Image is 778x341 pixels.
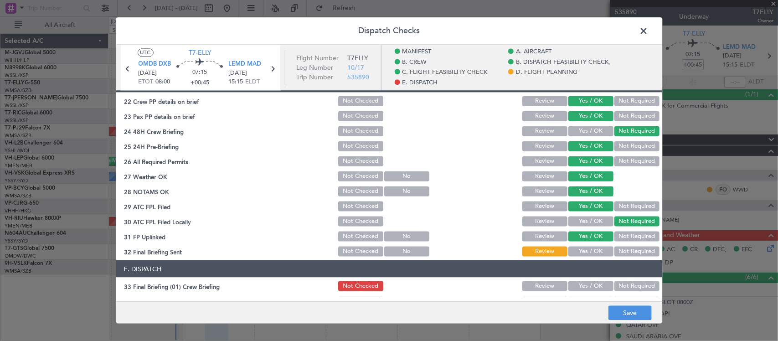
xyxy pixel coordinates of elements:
button: Yes / OK [568,186,613,196]
button: Not Required [614,111,659,121]
button: Yes / OK [568,96,613,106]
button: Not Required [614,141,659,151]
button: Save [608,306,652,320]
button: Not Required [614,216,659,226]
button: Yes / OK [568,111,613,121]
button: Yes / OK [568,216,613,226]
button: Not Required [614,281,659,291]
button: Not Required [614,296,659,306]
button: Yes / OK [568,201,613,211]
button: Not Required [614,246,659,256]
button: Yes / OK [568,171,613,181]
button: Yes / OK [568,156,613,166]
button: Yes / OK [568,296,613,306]
button: Yes / OK [568,246,613,256]
button: Not Required [614,231,659,241]
button: Yes / OK [568,141,613,151]
button: Not Required [614,96,659,106]
button: Not Required [614,156,659,166]
header: Dispatch Checks [116,17,662,45]
button: Not Required [614,201,659,211]
button: Yes / OK [568,281,613,291]
button: Not Required [614,126,659,136]
button: Yes / OK [568,231,613,241]
button: Yes / OK [568,126,613,136]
